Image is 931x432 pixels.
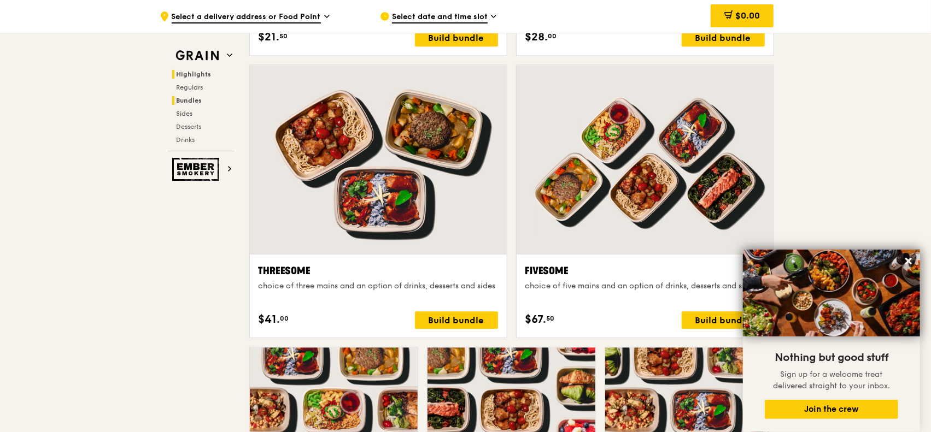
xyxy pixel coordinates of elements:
[177,84,203,91] span: Regulars
[682,311,765,329] div: Build bundle
[525,29,548,45] span: $28.
[743,250,920,336] img: DSC07876-Edit02-Large.jpeg
[259,311,280,328] span: $41.
[177,70,212,78] span: Highlights
[773,370,890,390] span: Sign up for a welcome treat delivered straight to your inbox.
[259,29,280,45] span: $21.
[525,281,765,292] div: choice of five mains and an option of drinks, desserts and sides
[525,263,765,279] div: Fivesome
[392,11,488,23] span: Select date and time slot
[280,32,288,40] span: 50
[548,32,557,40] span: 00
[735,10,760,21] span: $0.00
[177,110,193,117] span: Sides
[765,400,898,419] button: Join the crew
[415,311,498,329] div: Build bundle
[415,29,498,46] div: Build bundle
[172,11,321,23] span: Select a delivery address or Food Point
[259,263,498,279] div: Threesome
[900,252,917,270] button: Close
[775,351,888,364] span: Nothing but good stuff
[172,46,222,66] img: Grain web logo
[682,29,765,46] div: Build bundle
[525,311,547,328] span: $67.
[280,314,289,323] span: 00
[172,158,222,181] img: Ember Smokery web logo
[177,136,195,144] span: Drinks
[259,281,498,292] div: choice of three mains and an option of drinks, desserts and sides
[177,123,202,131] span: Desserts
[547,314,555,323] span: 50
[177,97,202,104] span: Bundles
